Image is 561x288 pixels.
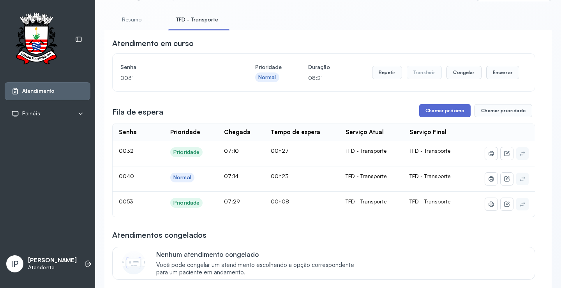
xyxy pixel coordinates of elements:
[120,62,229,72] h4: Senha
[28,257,77,264] p: [PERSON_NAME]
[475,104,532,117] button: Chamar prioridade
[28,264,77,271] p: Atendente
[308,62,330,72] h4: Duração
[446,66,481,79] button: Congelar
[346,147,397,154] div: TFD - Transporte
[224,173,238,179] span: 07:14
[112,38,194,49] h3: Atendimento em curso
[271,173,289,179] span: 00h23
[346,198,397,205] div: TFD - Transporte
[156,261,362,276] span: Você pode congelar um atendimento escolhendo a opção correspondente para um paciente em andamento.
[224,147,239,154] span: 07:10
[346,173,397,180] div: TFD - Transporte
[173,174,191,181] div: Normal
[409,198,450,205] span: TFD - Transporte
[271,147,289,154] span: 00h27
[22,110,40,117] span: Painéis
[419,104,471,117] button: Chamar próximo
[407,66,442,79] button: Transferir
[409,173,450,179] span: TFD - Transporte
[22,88,55,94] span: Atendimento
[8,12,64,67] img: Logotipo do estabelecimento
[409,129,446,136] div: Serviço Final
[112,106,163,117] h3: Fila de espera
[119,147,134,154] span: 0032
[170,129,200,136] div: Prioridade
[104,13,159,26] a: Resumo
[173,149,199,155] div: Prioridade
[486,66,519,79] button: Encerrar
[346,129,384,136] div: Serviço Atual
[11,87,84,95] a: Atendimento
[119,129,137,136] div: Senha
[168,13,226,26] a: TFD - Transporte
[224,198,240,205] span: 07:29
[271,129,320,136] div: Tempo de espera
[156,250,362,258] p: Nenhum atendimento congelado
[224,129,251,136] div: Chegada
[271,198,289,205] span: 00h08
[120,72,229,83] p: 0031
[409,147,450,154] span: TFD - Transporte
[112,230,206,240] h3: Atendimentos congelados
[119,173,134,179] span: 0040
[122,251,145,274] img: Imagem de CalloutCard
[258,74,276,81] div: Normal
[173,200,199,206] div: Prioridade
[372,66,402,79] button: Repetir
[119,198,133,205] span: 0053
[255,62,282,72] h4: Prioridade
[308,72,330,83] p: 08:21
